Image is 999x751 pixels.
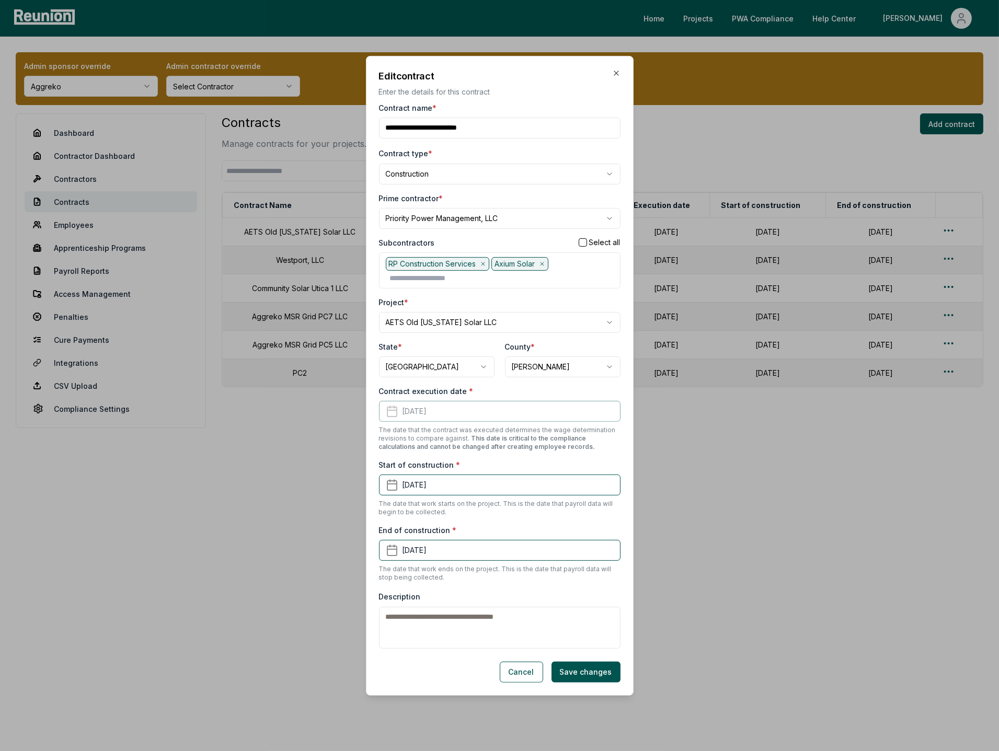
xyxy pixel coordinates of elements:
[491,257,548,270] div: Axium Solar
[379,525,457,536] label: End of construction
[379,592,421,601] label: Description
[379,475,621,495] button: [DATE]
[379,540,621,561] button: [DATE]
[379,102,437,113] label: Contract name
[379,434,595,450] span: This date is critical to the compliance calculations and cannot be changed after creating employe...
[379,192,443,203] label: Prime contractor
[379,237,435,248] label: Subcontractors
[379,426,616,450] span: The date that the contract was executed determines the wage determination revisions to compare ag...
[379,500,621,516] p: The date that work starts on the project. This is the date that payroll data will begin to be col...
[379,148,433,157] label: Contract type
[379,86,621,97] p: Enter the details for this contract
[379,386,474,397] label: Contract execution date
[379,68,621,83] h2: Edit contract
[552,662,621,683] button: Save changes
[500,662,543,683] button: Cancel
[379,459,461,470] label: Start of construction
[379,565,621,582] p: The date that work ends on the project. This is the date that payroll data will stop being collec...
[589,239,621,246] label: Select all
[505,341,535,352] label: County
[386,257,490,270] div: RP Construction Services
[379,297,409,308] label: Project
[379,341,403,352] label: State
